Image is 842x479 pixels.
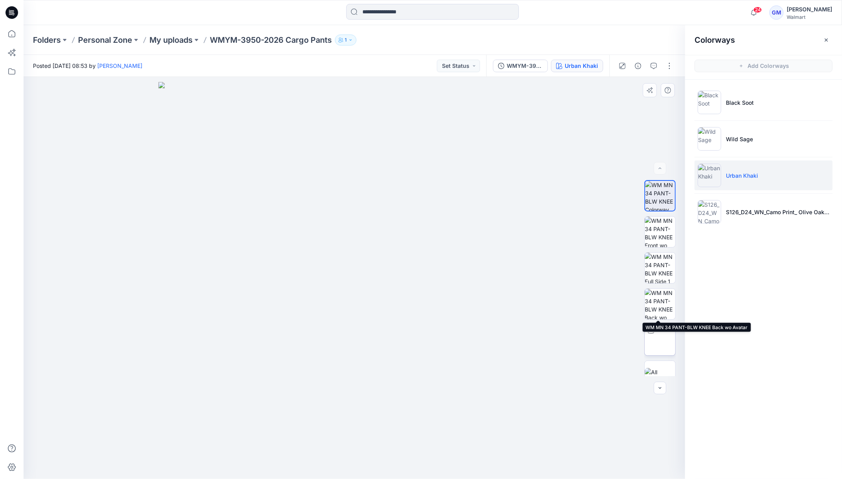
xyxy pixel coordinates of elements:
[632,60,644,72] button: Details
[753,7,762,13] span: 24
[695,35,735,45] h2: Colorways
[698,91,721,114] img: Black Soot
[645,253,675,283] img: WM MN 34 PANT-BLW KNEE Full Side 1 wo Avatar
[551,60,603,72] button: Urban Khaki
[787,5,832,14] div: [PERSON_NAME]
[335,35,356,46] button: 1
[726,98,754,107] p: Black Soot
[698,127,721,151] img: Wild Sage
[565,62,598,70] div: Urban Khaki
[493,60,548,72] button: WMYM-3950-2026 Cargo Pants_Full Colorway
[345,36,347,44] p: 1
[726,135,753,143] p: Wild Sage
[645,217,675,247] img: WM MN 34 PANT-BLW KNEE Front wo Avatar
[507,62,543,70] div: WMYM-3950-2026 Cargo Pants_Full Colorway
[97,62,142,69] a: [PERSON_NAME]
[33,35,61,46] a: Folders
[645,325,675,355] img: WM MN 34 PANT-BLW KNEE Turntable with Avatar
[787,14,832,20] div: Walmart
[645,289,675,319] img: WM MN 34 PANT-BLW KNEE Back wo Avatar
[78,35,132,46] a: Personal Zone
[645,368,675,384] img: All colorways
[698,200,721,224] img: S126_D24_WN_Camo Print_ Olive Oak_M24263E_50Larger
[726,171,758,180] p: Urban Khaki
[33,62,142,70] span: Posted [DATE] 08:53 by
[698,164,721,187] img: Urban Khaki
[726,208,829,216] p: S126_D24_WN_Camo Print_ Olive Oak_M24263E_50Larger
[645,181,675,211] img: WM MN 34 PANT-BLW KNEE Colorway wo Avatar
[149,35,193,46] a: My uploads
[210,35,332,46] p: WMYM-3950-2026 Cargo Pants
[769,5,784,20] div: GM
